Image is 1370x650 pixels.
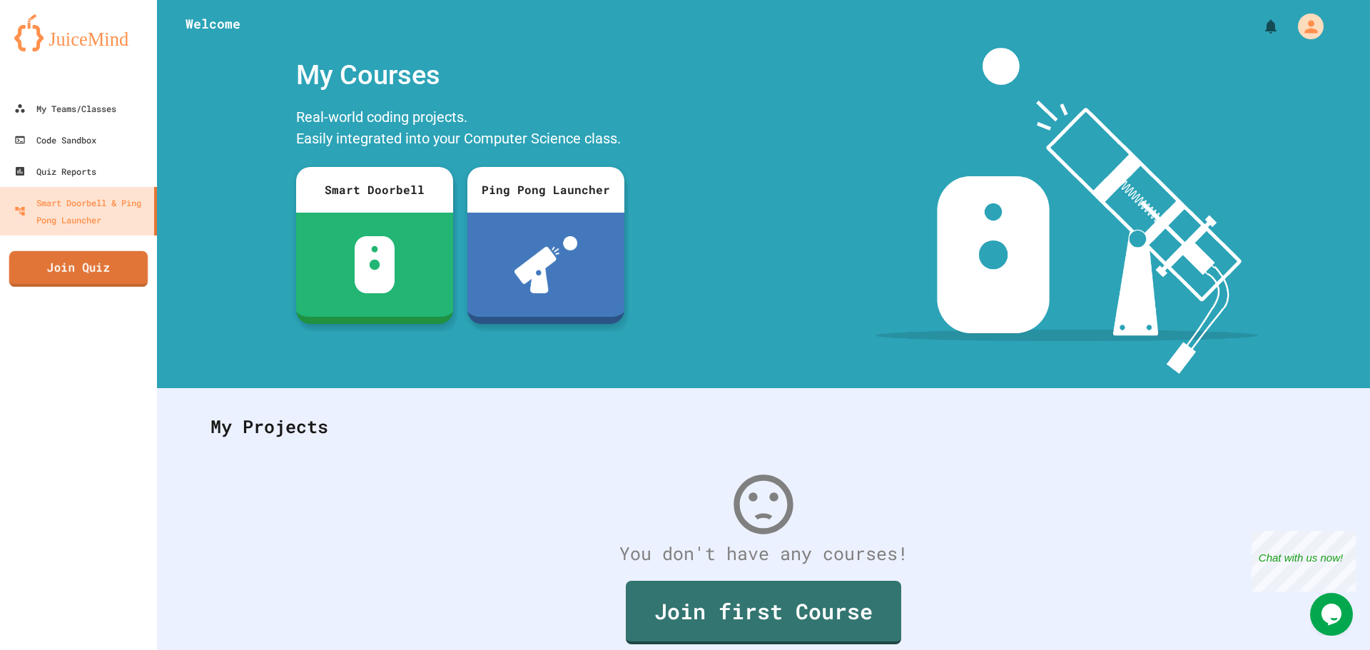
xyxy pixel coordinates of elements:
[14,131,96,148] div: Code Sandbox
[1236,14,1283,39] div: My Notifications
[14,100,116,117] div: My Teams/Classes
[196,399,1331,455] div: My Projects
[289,48,631,103] div: My Courses
[196,540,1331,567] div: You don't have any courses!
[467,167,624,213] div: Ping Pong Launcher
[14,163,96,180] div: Quiz Reports
[514,236,578,293] img: ppl-with-ball.png
[626,581,901,644] a: Join first Course
[1283,10,1327,43] div: My Account
[1252,531,1356,591] iframe: chat widget
[14,14,143,51] img: logo-orange.svg
[9,251,148,287] a: Join Quiz
[1310,593,1356,636] iframe: chat widget
[296,167,453,213] div: Smart Doorbell
[289,103,631,156] div: Real-world coding projects. Easily integrated into your Computer Science class.
[876,48,1258,374] img: banner-image-my-projects.png
[14,194,148,228] div: Smart Doorbell & Ping Pong Launcher
[355,236,395,293] img: sdb-white.svg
